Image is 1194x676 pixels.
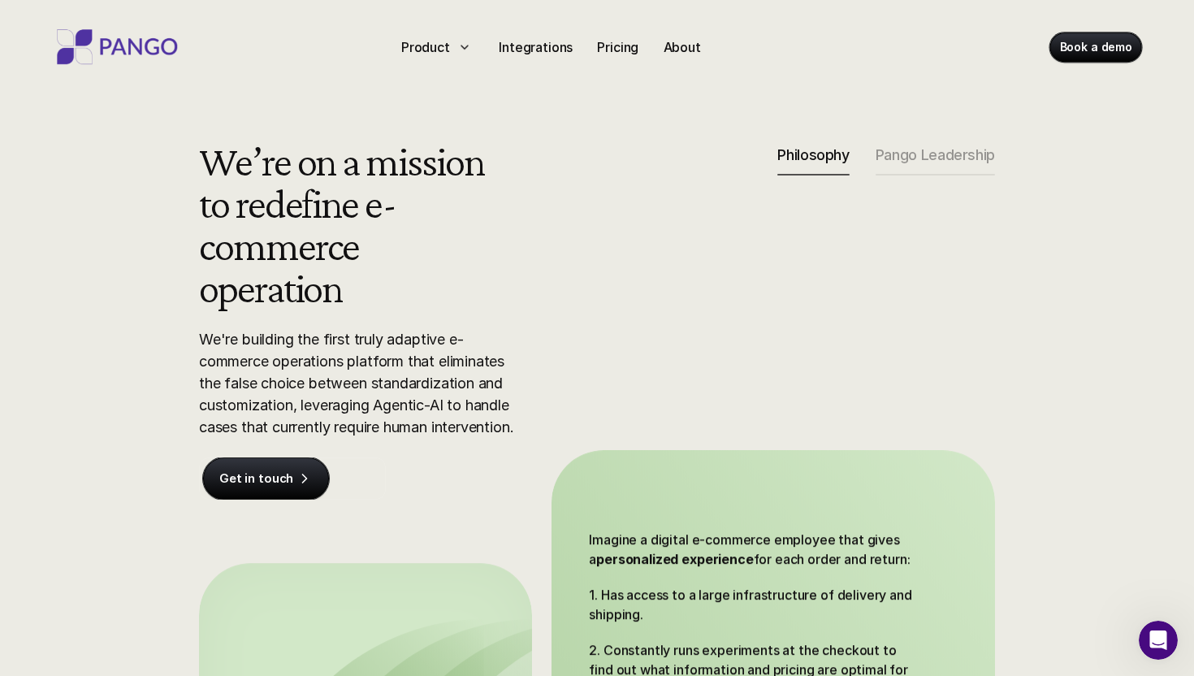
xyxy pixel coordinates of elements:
h2: We’re on a mission to redefine e-commerce operation [199,140,494,309]
p: Philosophy [777,146,849,164]
a: Pricing [591,34,646,60]
a: About [657,34,707,60]
p: We're building the first truly adaptive e-commerce operations platform that eliminates the false ... [199,328,524,438]
p: Product [401,37,450,57]
p: Imagine a digital e-commerce employee that gives a for each order and return: [589,530,922,569]
p: 1. Has access to a large infrastructure of delivery and shipping. [589,585,922,624]
a: Book a demo [1049,32,1141,62]
a: Get in touch [203,457,329,500]
a: Integrations [492,34,579,60]
p: Pango Leadership [876,146,995,164]
p: Integrations [499,37,573,57]
p: Book a demo [1059,39,1131,55]
p: About [664,37,701,57]
iframe: Intercom live chat [1139,621,1178,660]
strong: personalized experience [596,551,753,567]
p: Pricing [598,37,639,57]
p: Get in touch [219,470,293,487]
